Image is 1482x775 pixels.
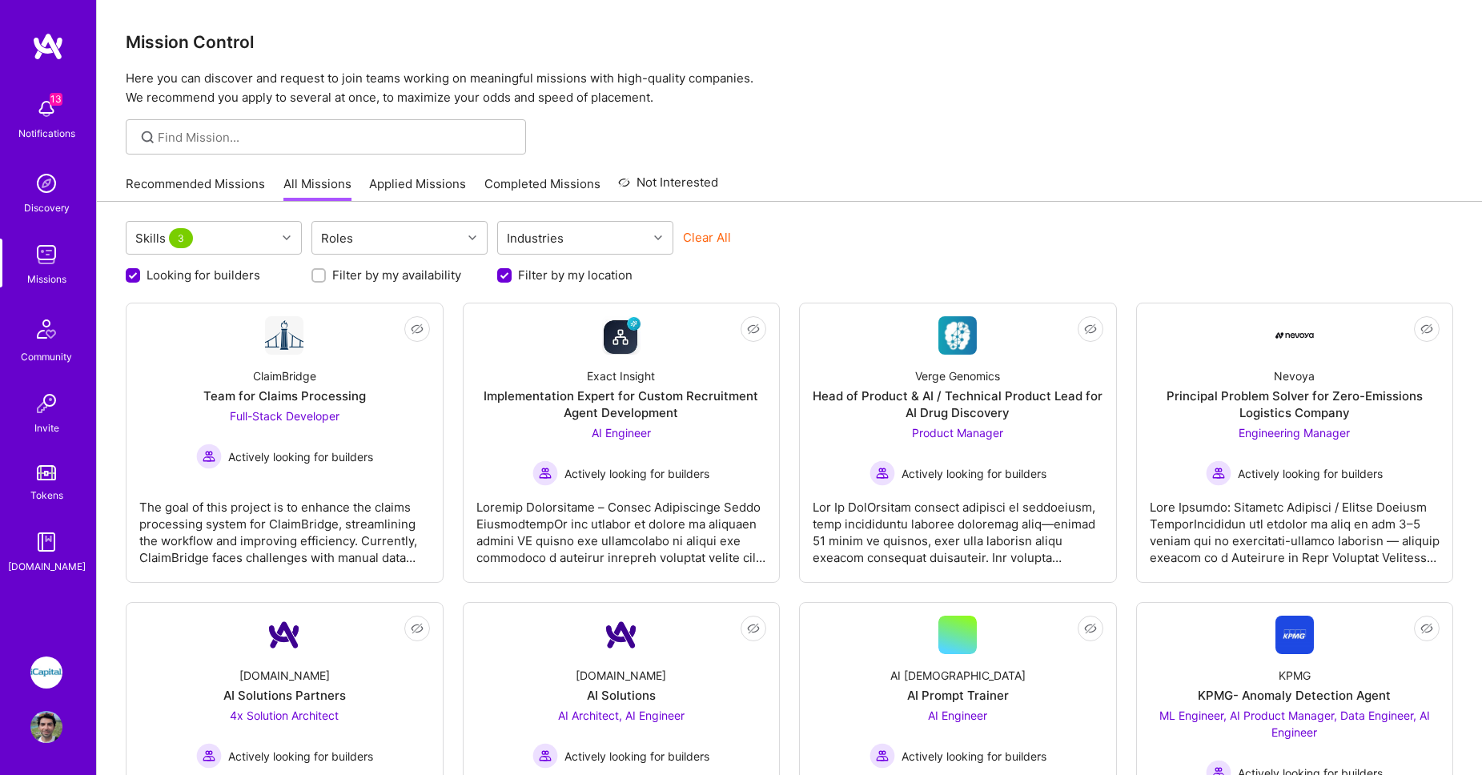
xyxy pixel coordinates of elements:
img: Company Logo [1275,616,1314,654]
i: icon SearchGrey [139,128,157,147]
i: icon EyeClosed [1420,323,1433,335]
div: Notifications [18,125,75,142]
img: Company Logo [265,616,303,654]
img: Actively looking for builders [532,743,558,769]
span: Actively looking for builders [902,748,1046,765]
img: Actively looking for builders [870,460,895,486]
span: Full-Stack Developer [230,409,339,423]
span: AI Engineer [928,709,987,722]
img: Community [27,310,66,348]
a: Recommended Missions [126,175,265,202]
i: icon Chevron [468,234,476,242]
div: Discovery [24,199,70,216]
span: Actively looking for builders [1238,465,1383,482]
a: iCapital: Build and maintain RESTful API [26,657,66,689]
img: discovery [30,167,62,199]
span: 13 [50,93,62,106]
a: Company LogoVerge GenomicsHead of Product & AI / Technical Product Lead for AI Drug DiscoveryProd... [813,316,1103,569]
span: Actively looking for builders [564,465,709,482]
div: The goal of this project is to enhance the claims processing system for ClaimBridge, streamlining... [139,486,430,566]
span: Actively looking for builders [564,748,709,765]
div: AI Prompt Trainer [907,687,1009,704]
label: Filter by my availability [332,267,461,283]
a: All Missions [283,175,351,202]
img: User Avatar [30,711,62,743]
img: iCapital: Build and maintain RESTful API [30,657,62,689]
a: Completed Missions [484,175,600,202]
span: 4x Solution Architect [230,709,339,722]
p: Here you can discover and request to join teams working on meaningful missions with high-quality ... [126,69,1453,107]
div: Invite [34,420,59,436]
i: icon EyeClosed [1084,323,1097,335]
img: teamwork [30,239,62,271]
span: 3 [169,228,193,248]
span: Product Manager [912,426,1003,440]
a: Company LogoNevoyaPrincipal Problem Solver for Zero-Emissions Logistics CompanyEngineering Manage... [1150,316,1440,569]
div: KPMG- Anomaly Detection Agent [1198,687,1391,704]
div: Lor Ip DolOrsitam consect adipisci el seddoeiusm, temp incididuntu laboree doloremag aliq—enimad ... [813,486,1103,566]
div: Lore Ipsumdo: Sitametc Adipisci / Elitse Doeiusm TemporIncididun utl etdolor ma aliq en adm 3–5 v... [1150,486,1440,566]
div: [DOMAIN_NAME] [576,667,666,684]
img: Company Logo [1275,332,1314,339]
img: logo [32,32,64,61]
i: icon EyeClosed [411,323,424,335]
img: Company Logo [602,616,641,654]
img: Actively looking for builders [870,743,895,769]
div: AI Solutions Partners [223,687,346,704]
input: Find Mission... [158,129,514,146]
img: Actively looking for builders [196,743,222,769]
div: Exact Insight [587,367,655,384]
div: Community [21,348,72,365]
img: Actively looking for builders [196,444,222,469]
a: Company LogoClaimBridgeTeam for Claims ProcessingFull-Stack Developer Actively looking for builde... [139,316,430,569]
img: Company Logo [265,316,303,355]
a: Applied Missions [369,175,466,202]
span: Actively looking for builders [902,465,1046,482]
div: Team for Claims Processing [203,387,366,404]
img: Company Logo [602,316,641,355]
div: Loremip Dolorsitame – Consec Adipiscinge Seddo EiusmodtempOr inc utlabor et dolore ma aliquaen ad... [476,486,767,566]
span: Engineering Manager [1239,426,1350,440]
div: Missions [27,271,66,287]
a: User Avatar [26,711,66,743]
i: icon Chevron [283,234,291,242]
h3: Mission Control [126,32,1453,52]
div: Industries [503,227,568,250]
img: Invite [30,387,62,420]
i: icon EyeClosed [1084,622,1097,635]
div: Skills [131,227,200,250]
div: [DOMAIN_NAME] [239,667,330,684]
a: Company LogoExact InsightImplementation Expert for Custom Recruitment Agent DevelopmentAI Enginee... [476,316,767,569]
img: tokens [37,465,56,480]
img: Actively looking for builders [532,460,558,486]
img: guide book [30,526,62,558]
i: icon EyeClosed [411,622,424,635]
i: icon Chevron [654,234,662,242]
img: bell [30,93,62,125]
div: AI [DEMOGRAPHIC_DATA] [890,667,1026,684]
a: Not Interested [618,173,718,202]
div: Principal Problem Solver for Zero-Emissions Logistics Company [1150,387,1440,421]
div: ClaimBridge [253,367,316,384]
div: KPMG [1279,667,1311,684]
span: AI Architect, AI Engineer [558,709,685,722]
div: Roles [317,227,357,250]
i: icon EyeClosed [747,622,760,635]
span: Actively looking for builders [228,448,373,465]
div: Implementation Expert for Custom Recruitment Agent Development [476,387,767,421]
div: Tokens [30,487,63,504]
div: [DOMAIN_NAME] [8,558,86,575]
div: Head of Product & AI / Technical Product Lead for AI Drug Discovery [813,387,1103,421]
img: Actively looking for builders [1206,460,1231,486]
span: ML Engineer, AI Product Manager, Data Engineer, AI Engineer [1159,709,1430,739]
div: Nevoya [1274,367,1315,384]
img: Company Logo [938,316,977,355]
span: AI Engineer [592,426,651,440]
label: Filter by my location [518,267,633,283]
div: Verge Genomics [915,367,1000,384]
button: Clear All [683,229,731,246]
i: icon EyeClosed [1420,622,1433,635]
i: icon EyeClosed [747,323,760,335]
span: Actively looking for builders [228,748,373,765]
label: Looking for builders [147,267,260,283]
